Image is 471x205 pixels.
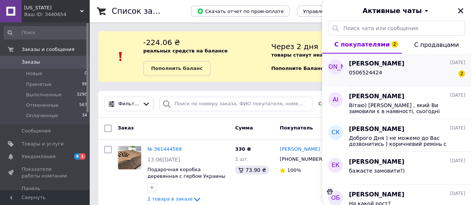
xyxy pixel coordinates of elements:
[143,48,228,54] b: реальных средств на балансе
[82,81,87,88] span: 96
[191,6,290,17] button: Скачать отчет по пром-оплате
[349,168,405,174] span: бажаєте замовити?)
[332,96,338,104] span: АІ
[26,81,52,88] span: Принятые
[456,6,465,15] button: Закрыть
[271,42,318,51] span: Через 2 дня
[26,70,42,77] span: Новые
[450,60,465,66] span: [DATE]
[328,21,465,36] input: Поиск чата или сообщения
[22,153,55,160] span: Уведомления
[143,61,210,76] a: Пополнить баланс
[235,166,269,174] div: 73.90 ₴
[303,9,362,14] span: Управление статусами
[450,158,465,164] span: [DATE]
[331,194,340,202] span: ОБ
[118,146,141,170] a: Фото товару
[450,125,465,131] span: [DATE]
[147,146,182,152] a: № 361444568
[26,92,62,98] span: Выполненные
[450,92,465,99] span: [DATE]
[322,36,402,54] button: С покупателями2
[80,153,86,160] span: 1
[322,152,471,185] button: ЕК[PERSON_NAME][DATE]бажаєте замовити?)
[334,41,390,48] span: С покупателями
[147,157,180,163] span: 13:06[DATE]
[22,185,69,199] span: Панель управления
[118,100,140,108] span: Фильтры
[349,92,404,101] span: [PERSON_NAME]
[349,125,404,134] span: [PERSON_NAME]
[22,141,64,147] span: Товары и услуги
[82,112,87,119] span: 34
[349,70,382,76] span: 0506524424
[349,158,404,166] span: [PERSON_NAME]
[26,102,58,109] span: Отмененные
[271,52,343,58] b: товары станут неактивны
[349,190,404,199] span: [PERSON_NAME]
[297,6,367,17] button: Управление статусами
[22,166,69,179] span: Показатели работы компании
[331,161,339,170] span: ЕК
[22,46,74,53] span: Заказы и сообщения
[271,37,462,76] div: , чтоб и далее получать заказы
[147,167,228,193] a: Подарочная коробка деревянная с гербом Украины 25х12,5х7,3 см, прямоугольная с крышкой
[235,146,251,152] span: 330 ₴
[349,60,404,68] span: [PERSON_NAME]
[118,146,141,169] img: Фото товару
[85,70,87,77] span: 0
[318,100,377,108] span: Сохраненные фильтры:
[24,4,80,11] span: ARIZONA
[280,125,313,131] span: Покупатель
[77,92,87,98] span: 3290
[322,119,471,152] button: СК[PERSON_NAME][DATE]Доброго Дня ) не можемо до Вас дозвонитись ) коричневий ремінь с тризубом у ...
[349,135,455,147] span: Доброго Дня ) не можемо до Вас дозвонитись ) коричневий ремінь с тризубом у нас залишилась довжин...
[147,196,192,202] span: 2 товара в заказе
[147,196,201,202] a: 2 товара в заказе
[112,7,176,16] h1: Список заказов
[322,54,471,86] button: [PERSON_NAME][PERSON_NAME][DATE]05065244242
[287,167,301,173] span: 100%
[74,153,80,160] span: 9
[235,156,248,162] span: 2 шт.
[159,97,312,111] input: Поиск по номеру заказа, ФИО покупателя, номеру телефона, Email, номеру накладной
[311,63,360,71] span: [PERSON_NAME]
[118,125,134,131] span: Заказ
[391,41,398,48] span: 2
[331,128,340,137] span: СК
[197,8,284,15] span: Скачать отчет по пром-оплате
[349,102,455,114] span: Вітаю) [PERSON_NAME] , який Ви замовили є в наявності, сьогодні відправимо )
[143,38,180,47] span: -224.06 ₴
[271,65,323,71] b: Пополните Баланс
[79,102,87,109] span: 567
[322,86,471,119] button: АІ[PERSON_NAME][DATE]Вітаю) [PERSON_NAME] , який Ви замовили є в наявності, сьогодні відправимо )
[414,41,459,48] span: С продавцами
[4,26,88,39] input: Поиск
[278,154,325,164] div: [PHONE_NUMBER]
[450,190,465,197] span: [DATE]
[458,70,465,77] span: 2
[343,6,450,16] button: Активные чаты
[280,146,320,153] a: [PERSON_NAME]
[363,6,422,16] span: Активные чаты
[402,36,471,54] button: С продавцами
[235,125,253,131] span: Сумма
[22,128,51,134] span: Сообщения
[26,112,58,119] span: Оплаченные
[22,59,40,65] span: Заказы
[24,11,89,18] div: Ваш ID: 3440654
[115,51,126,62] img: :exclamation:
[151,65,203,71] b: Пополнить баланс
